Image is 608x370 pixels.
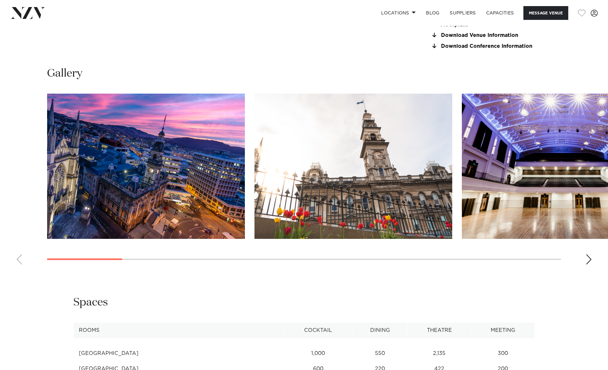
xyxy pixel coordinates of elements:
[73,295,108,310] h2: Spaces
[481,6,519,20] a: Capacities
[430,43,535,49] a: Download Conference Information
[471,346,535,361] td: 300
[10,7,45,19] img: nzv-logo.png
[47,66,82,81] h2: Gallery
[430,32,535,38] a: Download Venue Information
[284,346,353,361] td: 1,000
[523,6,568,20] button: Message Venue
[471,323,535,338] th: Meeting
[353,346,407,361] td: 550
[284,323,353,338] th: Cocktail
[407,323,471,338] th: Theatre
[421,6,445,20] a: BLOG
[73,323,284,338] th: Rooms
[407,346,471,361] td: 2,135
[73,346,284,361] td: [GEOGRAPHIC_DATA]
[353,323,407,338] th: Dining
[254,94,452,239] swiper-slide: 2 / 17
[445,6,481,20] a: SUPPLIERS
[47,94,245,239] swiper-slide: 1 / 17
[376,6,421,20] a: Locations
